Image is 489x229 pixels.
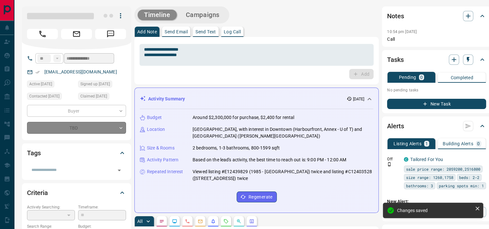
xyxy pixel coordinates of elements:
button: Timeline [138,10,177,20]
span: beds: 2-2 [459,174,479,181]
p: Call [387,36,486,43]
svg: Agent Actions [249,219,254,224]
svg: Opportunities [236,219,241,224]
p: Building Alerts [443,141,473,146]
span: size range: 1260,1758 [406,174,453,181]
div: Sat Oct 04 2025 [27,81,75,89]
svg: Calls [185,219,190,224]
p: New Alert: [387,198,486,205]
p: Send Text [195,30,216,34]
p: Send Email [165,30,188,34]
svg: Email Verified [35,70,40,74]
span: Email [61,29,92,39]
p: Repeated Interest [147,168,183,175]
a: Tailored For You [410,157,443,162]
p: Activity Summary [148,96,185,102]
span: Contacted [DATE] [29,93,59,99]
p: 2 bedrooms, 1-3 bathrooms, 800-1599 sqft [193,145,280,151]
p: No pending tasks [387,85,486,95]
h2: Criteria [27,188,48,198]
div: Notes [387,8,486,24]
div: Tasks [387,52,486,67]
button: Open [115,166,124,175]
h2: Alerts [387,121,404,131]
div: Criteria [27,185,126,200]
h2: Notes [387,11,404,21]
div: Thu Oct 02 2025 [78,93,126,102]
p: Size & Rooms [147,145,175,151]
button: New Task [387,99,486,109]
p: Budget [147,114,162,121]
p: Log Call [224,30,241,34]
span: Active [DATE] [29,81,52,87]
p: 10:54 pm [DATE] [387,30,417,34]
div: Tags [27,145,126,161]
span: Claimed [DATE] [80,93,107,99]
div: Tue Oct 07 2025 [27,93,75,102]
p: [GEOGRAPHIC_DATA], with interest in Downtown (Harbourfront, Annex - U of T) and [GEOGRAPHIC_DATA]... [193,126,373,140]
svg: Push Notification Only [387,162,392,166]
span: parking spots min: 1 [439,182,484,189]
p: Pending [399,75,416,80]
p: Location [147,126,165,133]
span: sale price range: 2059200,2516800 [406,166,480,172]
div: Changes saved [397,208,472,213]
svg: Requests [223,219,229,224]
p: Based on the lead's activity, the best time to reach out is: 9:00 PM - 12:00 AM [193,157,346,163]
button: Regenerate [237,191,277,202]
svg: Listing Alerts [211,219,216,224]
div: condos.ca [404,157,408,162]
a: [EMAIL_ADDRESS][DOMAIN_NAME] [44,69,117,74]
span: Signed up [DATE] [80,81,110,87]
p: 0 [477,141,480,146]
svg: Lead Browsing Activity [172,219,177,224]
p: Off [387,156,400,162]
p: Completed [450,75,473,80]
p: 1 [425,141,428,146]
div: Buyer [27,105,126,117]
div: Activity Summary[DATE] [140,93,373,105]
svg: Notes [159,219,164,224]
p: Add Note [137,30,157,34]
p: Timeframe: [78,204,126,210]
p: Actively Searching: [27,204,75,210]
p: Activity Pattern [147,157,178,163]
p: Viewed listing #E12439829 (1985 - [GEOGRAPHIC_DATA]) twice and listing #C12403528 ([STREET_ADDRES... [193,168,373,182]
p: Listing Alerts [394,141,421,146]
span: bathrooms: 3 [406,182,433,189]
p: [DATE] [353,96,365,102]
h2: Tags [27,148,41,158]
span: Call [27,29,58,39]
p: 0 [420,75,423,80]
p: All [137,219,142,224]
span: Message [95,29,126,39]
div: TBD [27,122,126,134]
button: Campaigns [179,10,226,20]
h2: Tasks [387,55,403,65]
div: Thu Oct 02 2025 [78,81,126,89]
p: Around $2,300,000 for purchase, $2,400 for rental [193,114,294,121]
svg: Emails [198,219,203,224]
div: Alerts [387,118,486,134]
